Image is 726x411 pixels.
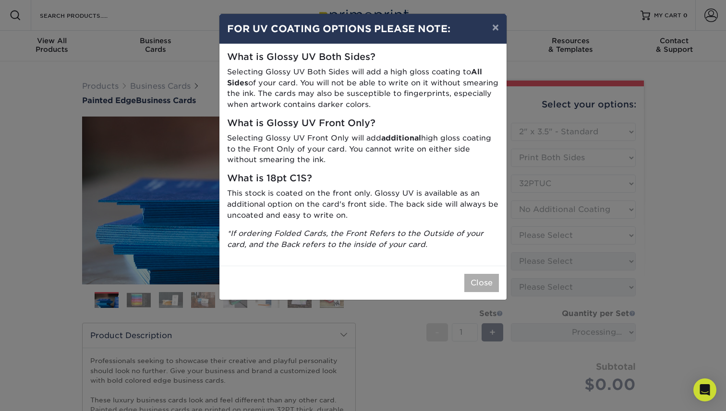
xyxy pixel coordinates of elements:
[227,52,499,63] h5: What is Glossy UV Both Sides?
[464,274,499,292] button: Close
[227,67,482,87] strong: All Sides
[227,229,484,249] i: *If ordering Folded Cards, the Front Refers to the Outside of your card, and the Back refers to t...
[227,118,499,129] h5: What is Glossy UV Front Only?
[227,188,499,221] p: This stock is coated on the front only. Glossy UV is available as an additional option on the car...
[227,22,499,36] h4: FOR UV COATING OPTIONS PLEASE NOTE:
[381,133,421,142] strong: additional
[227,173,499,184] h5: What is 18pt C1S?
[484,14,507,41] button: ×
[227,133,499,165] p: Selecting Glossy UV Front Only will add high gloss coating to the Front Only of your card. You ca...
[693,378,716,401] div: Open Intercom Messenger
[227,67,499,110] p: Selecting Glossy UV Both Sides will add a high gloss coating to of your card. You will not be abl...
